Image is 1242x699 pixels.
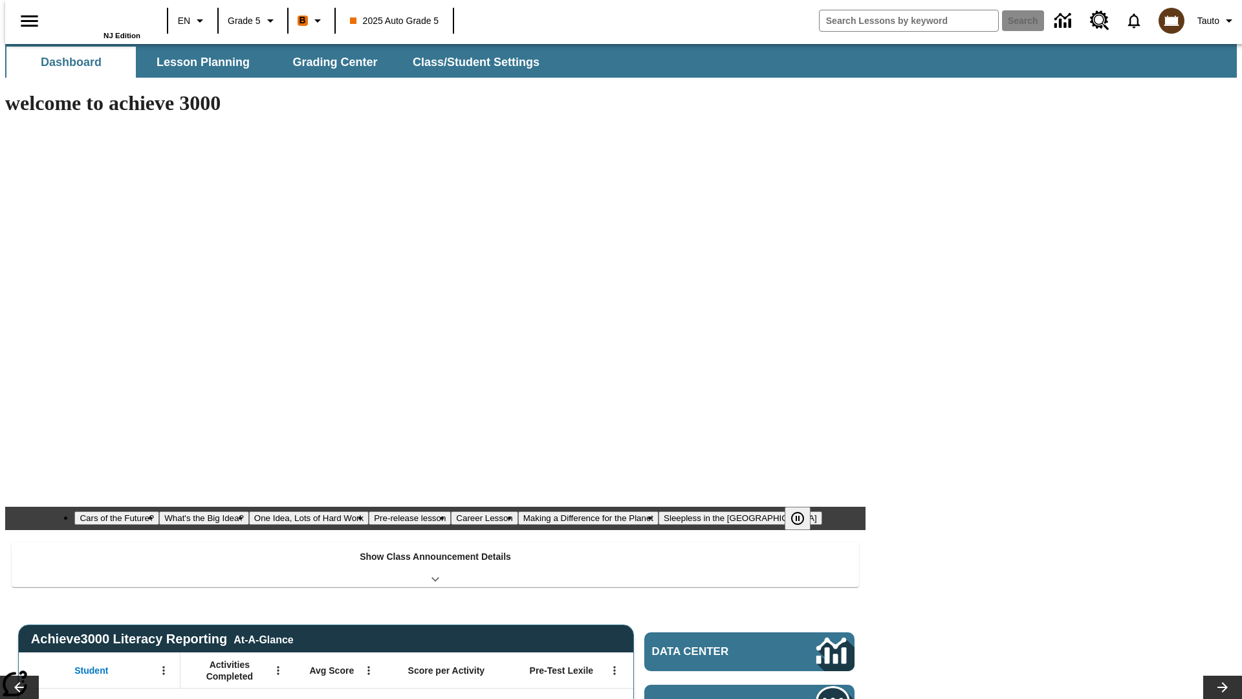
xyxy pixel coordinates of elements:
[820,10,998,31] input: search field
[138,47,268,78] button: Lesson Planning
[228,14,261,28] span: Grade 5
[56,6,140,32] a: Home
[270,47,400,78] button: Grading Center
[518,511,659,525] button: Slide 6 Making a Difference for the Planet
[369,511,451,525] button: Slide 4 Pre-release lesson
[74,511,159,525] button: Slide 1 Cars of the Future?
[1159,8,1184,34] img: avatar image
[359,661,378,680] button: Open Menu
[74,665,108,676] span: Student
[451,511,517,525] button: Slide 5 Career Lesson
[178,14,190,28] span: EN
[268,661,288,680] button: Open Menu
[12,542,859,587] div: Show Class Announcement Details
[644,632,855,671] a: Data Center
[1082,3,1117,38] a: Resource Center, Will open in new tab
[1203,676,1242,699] button: Lesson carousel, Next
[187,659,272,682] span: Activities Completed
[10,2,49,40] button: Open side menu
[159,511,249,525] button: Slide 2 What's the Big Idea?
[154,661,173,680] button: Open Menu
[1151,4,1192,38] button: Select a new avatar
[172,9,213,32] button: Language: EN, Select a language
[408,665,485,676] span: Score per Activity
[1197,14,1219,28] span: Tauto
[249,511,369,525] button: Slide 3 One Idea, Lots of Hard Work
[785,507,823,530] div: Pause
[1117,4,1151,38] a: Notifications
[41,55,102,70] span: Dashboard
[5,91,866,115] h1: welcome to achieve 3000
[309,665,354,676] span: Avg Score
[605,661,624,680] button: Open Menu
[6,47,136,78] button: Dashboard
[350,14,439,28] span: 2025 Auto Grade 5
[157,55,250,70] span: Lesson Planning
[413,55,539,70] span: Class/Student Settings
[292,55,377,70] span: Grading Center
[5,44,1237,78] div: SubNavbar
[652,645,773,658] span: Data Center
[31,632,294,647] span: Achieve3000 Literacy Reporting
[5,47,551,78] div: SubNavbar
[659,511,822,525] button: Slide 7 Sleepless in the Animal Kingdom
[56,5,140,39] div: Home
[223,9,283,32] button: Grade: Grade 5, Select a grade
[530,665,594,676] span: Pre-Test Lexile
[103,32,140,39] span: NJ Edition
[360,550,511,564] p: Show Class Announcement Details
[402,47,550,78] button: Class/Student Settings
[234,632,293,646] div: At-A-Glance
[300,12,306,28] span: B
[1047,3,1082,39] a: Data Center
[1192,9,1242,32] button: Profile/Settings
[785,507,811,530] button: Pause
[292,9,331,32] button: Boost Class color is orange. Change class color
